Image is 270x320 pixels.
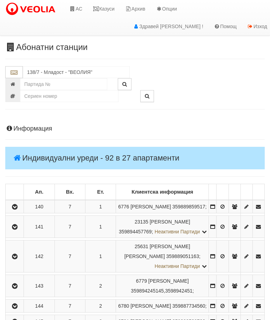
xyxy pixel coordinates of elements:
span: 359887734560 [172,303,205,309]
td: 7 [54,300,85,313]
input: Сериен номер [20,90,118,102]
h4: Индивидуални уреди - 92 в 27 апартаменти [5,147,265,169]
span: Партида № [135,219,148,225]
td: : No sort applied, sorting is disabled [240,184,252,200]
td: : No sort applied, sorting is disabled [217,184,229,200]
td: 7 [54,200,85,213]
span: [PERSON_NAME] [150,219,190,225]
td: 7 [54,240,85,272]
td: 7 [54,275,85,297]
td: 141 [24,216,54,238]
td: 144 [24,300,54,313]
td: : No sort applied, sorting is disabled [209,184,217,200]
td: : No sort applied, sorting is disabled [229,184,240,200]
td: 142 [24,240,54,272]
span: 1 [99,204,102,209]
span: [PERSON_NAME] [148,278,189,284]
a: Здравей [PERSON_NAME] ! [128,18,208,35]
td: 7 [54,216,85,238]
span: Неактивни Партиди [155,263,200,269]
td: : No sort applied, sorting is disabled [6,184,24,200]
td: ; [116,300,209,313]
h3: Абонатни станции [5,43,265,52]
span: 359894245145,3598942451 [131,288,192,294]
input: Партида № [20,78,107,90]
span: 1 [99,253,102,259]
span: [PERSON_NAME] [PERSON_NAME] [124,244,190,259]
img: VeoliaLogo.png [5,2,59,17]
span: 2 [99,283,102,289]
b: Клиентска информация [131,189,193,195]
a: Помощ [208,18,242,35]
b: Ет. [97,189,104,195]
td: ; [116,275,209,297]
td: 140 [24,200,54,213]
input: Абонатна станция [23,66,130,78]
td: : No sort applied, sorting is disabled [252,184,264,200]
span: 2 [99,303,102,309]
span: Неактивни Партиди [155,229,200,234]
td: Клиентска информация: No sort applied, sorting is disabled [116,184,209,200]
span: [PERSON_NAME] [130,204,171,209]
td: Вх.: No sort applied, sorting is disabled [54,184,85,200]
h4: Информация [5,125,265,132]
b: Вх. [66,189,74,195]
td: 143 [24,275,54,297]
span: Партида № [135,244,148,249]
td: ; [116,216,209,238]
td: Ет.: No sort applied, sorting is disabled [85,184,116,200]
td: Ап.: No sort applied, sorting is disabled [24,184,54,200]
span: 1 [99,224,102,230]
td: ; [116,240,209,272]
b: Ап. [35,189,44,195]
span: Партида № [136,278,147,284]
span: Партида № [118,303,129,309]
span: Партида № [118,204,129,209]
span: [PERSON_NAME] [130,303,171,309]
span: 359889859517 [172,204,205,209]
span: 359889051163 [166,253,199,259]
td: ; [116,200,209,213]
span: 359894457769 [119,229,152,234]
